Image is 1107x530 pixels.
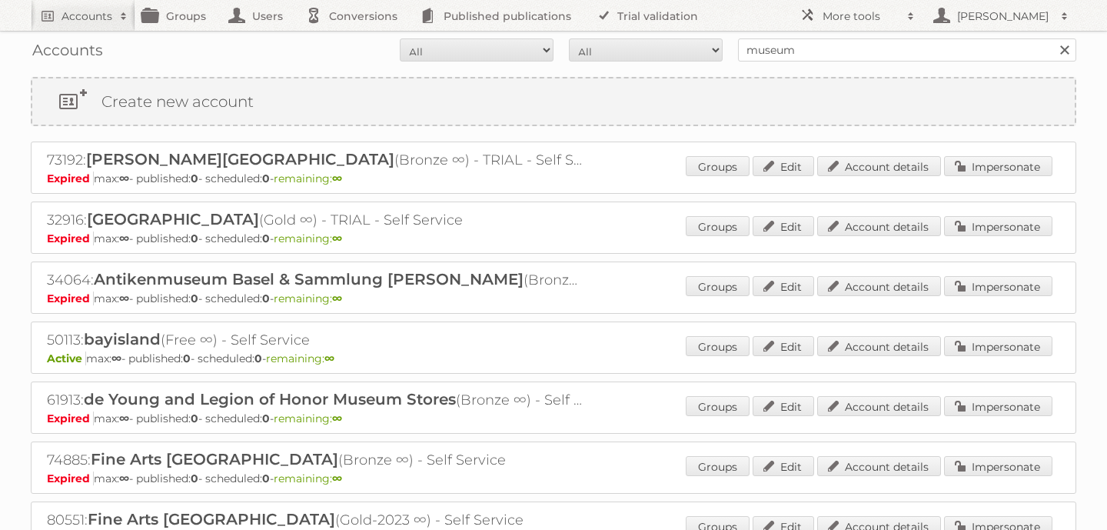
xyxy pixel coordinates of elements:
[753,336,814,356] a: Edit
[686,276,750,296] a: Groups
[47,472,94,485] span: Expired
[266,352,334,365] span: remaining:
[119,412,129,425] strong: ∞
[753,276,814,296] a: Edit
[817,216,941,236] a: Account details
[274,472,342,485] span: remaining:
[686,216,750,236] a: Groups
[823,8,899,24] h2: More tools
[332,172,342,185] strong: ∞
[47,292,1060,305] p: max: - published: - scheduled: -
[84,330,161,348] span: bayisland
[817,156,941,176] a: Account details
[87,210,259,228] span: [GEOGRAPHIC_DATA]
[191,472,198,485] strong: 0
[686,456,750,476] a: Groups
[817,276,941,296] a: Account details
[262,232,270,245] strong: 0
[953,8,1053,24] h2: [PERSON_NAME]
[817,396,941,416] a: Account details
[32,78,1075,125] a: Create new account
[191,232,198,245] strong: 0
[944,216,1052,236] a: Impersonate
[332,472,342,485] strong: ∞
[88,510,335,528] span: Fine Arts [GEOGRAPHIC_DATA]
[944,156,1052,176] a: Impersonate
[47,330,585,350] h2: 50113: (Free ∞) - Self Service
[119,172,129,185] strong: ∞
[753,156,814,176] a: Edit
[47,292,94,305] span: Expired
[191,412,198,425] strong: 0
[944,276,1052,296] a: Impersonate
[262,412,270,425] strong: 0
[119,232,129,245] strong: ∞
[753,216,814,236] a: Edit
[47,150,585,170] h2: 73192: (Bronze ∞) - TRIAL - Self Service
[86,150,394,168] span: [PERSON_NAME][GEOGRAPHIC_DATA]
[47,450,585,470] h2: 74885: (Bronze ∞) - Self Service
[47,412,94,425] span: Expired
[47,210,585,230] h2: 32916: (Gold ∞) - TRIAL - Self Service
[332,292,342,305] strong: ∞
[274,292,342,305] span: remaining:
[686,336,750,356] a: Groups
[817,336,941,356] a: Account details
[47,412,1060,425] p: max: - published: - scheduled: -
[119,292,129,305] strong: ∞
[47,172,94,185] span: Expired
[817,456,941,476] a: Account details
[324,352,334,365] strong: ∞
[332,412,342,425] strong: ∞
[47,352,1060,365] p: max: - published: - scheduled: -
[183,352,191,365] strong: 0
[274,232,342,245] span: remaining:
[274,412,342,425] span: remaining:
[753,456,814,476] a: Edit
[47,232,1060,245] p: max: - published: - scheduled: -
[944,396,1052,416] a: Impersonate
[254,352,262,365] strong: 0
[191,172,198,185] strong: 0
[94,270,524,288] span: Antikenmuseum Basel & Sammlung [PERSON_NAME]
[84,390,456,408] span: de Young and Legion of Honor Museum Stores
[332,232,342,245] strong: ∞
[262,172,270,185] strong: 0
[944,336,1052,356] a: Impersonate
[47,390,585,410] h2: 61913: (Bronze ∞) - Self Service
[47,172,1060,185] p: max: - published: - scheduled: -
[262,472,270,485] strong: 0
[47,472,1060,485] p: max: - published: - scheduled: -
[944,456,1052,476] a: Impersonate
[91,450,338,468] span: Fine Arts [GEOGRAPHIC_DATA]
[47,352,86,365] span: Active
[47,510,585,530] h2: 80551: (Gold-2023 ∞) - Self Service
[111,352,121,365] strong: ∞
[191,292,198,305] strong: 0
[753,396,814,416] a: Edit
[686,396,750,416] a: Groups
[686,156,750,176] a: Groups
[119,472,129,485] strong: ∞
[262,292,270,305] strong: 0
[47,232,94,245] span: Expired
[61,8,112,24] h2: Accounts
[274,172,342,185] span: remaining:
[47,270,585,290] h2: 34064: (Bronze ∞) - TRIAL - Self Service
